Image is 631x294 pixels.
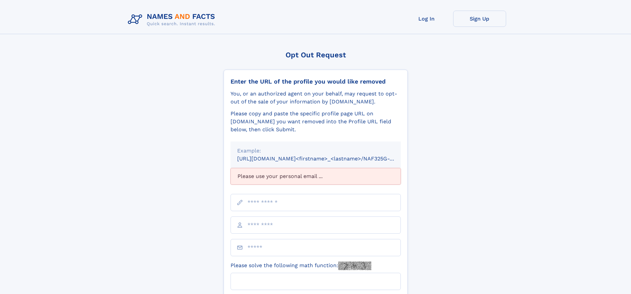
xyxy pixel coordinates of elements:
div: You, or an authorized agent on your behalf, may request to opt-out of the sale of your informatio... [231,90,401,106]
div: Example: [237,147,394,155]
small: [URL][DOMAIN_NAME]<firstname>_<lastname>/NAF325G-xxxxxxxx [237,155,413,162]
img: Logo Names and Facts [125,11,221,29]
div: Enter the URL of the profile you would like removed [231,78,401,85]
a: Sign Up [453,11,506,27]
div: Opt Out Request [224,51,408,59]
div: Please copy and paste the specific profile page URL on [DOMAIN_NAME] you want removed into the Pr... [231,110,401,134]
div: Please use your personal email ... [231,168,401,185]
a: Log In [400,11,453,27]
label: Please solve the following math function: [231,262,371,270]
